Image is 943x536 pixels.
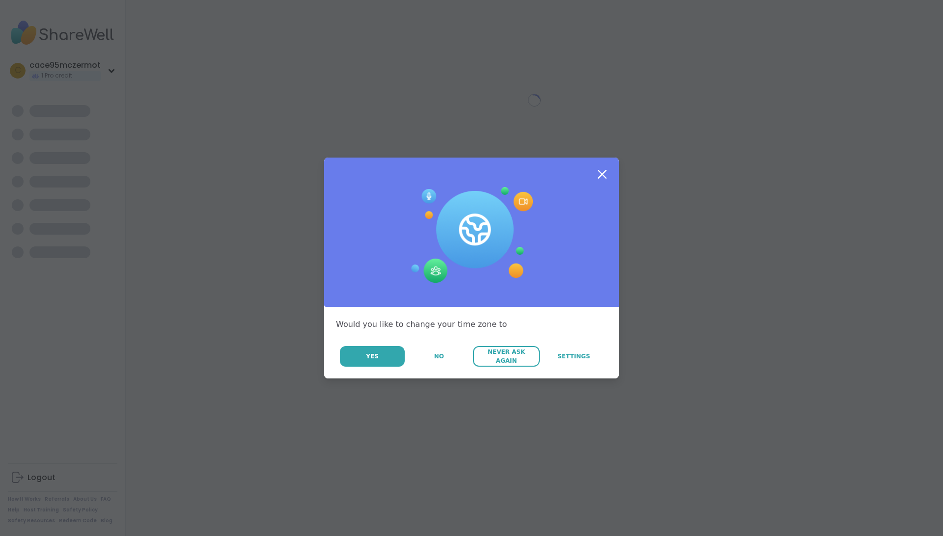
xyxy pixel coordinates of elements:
[434,352,444,361] span: No
[478,348,534,365] span: Never Ask Again
[557,352,590,361] span: Settings
[336,319,607,330] div: Would you like to change your time zone to
[366,352,379,361] span: Yes
[406,346,472,367] button: No
[410,187,533,283] img: Session Experience
[473,346,539,367] button: Never Ask Again
[541,346,607,367] a: Settings
[340,346,405,367] button: Yes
